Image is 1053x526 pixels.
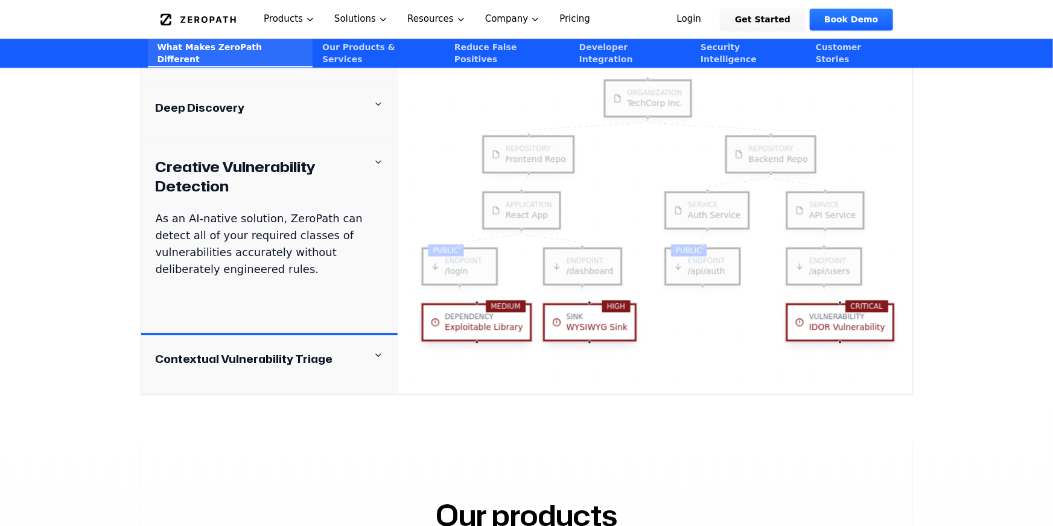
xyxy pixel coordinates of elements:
[725,135,816,173] div: repositoryBackend Repo
[445,39,570,67] a: Reduce False Positives
[482,135,574,173] div: repositoryFrontend Repo
[148,39,313,67] a: What Makes ZeroPath Different
[421,303,532,341] div: dependencyExploitable LibraryMEDIUM
[156,99,245,116] h4: Deep Discovery
[570,39,691,67] a: Developer Integration
[156,350,333,367] h4: Contextual Vulnerability Triage
[786,191,865,229] div: serviceAPI Service
[806,39,906,67] a: Customer Stories
[786,303,894,341] div: vulnerabilityIDOR VulnerabilityCRITICAL
[603,79,692,117] div: organizationTechCorp Inc.
[663,8,716,30] a: Login
[664,191,749,229] div: serviceAuth Service
[156,157,374,196] h4: Creative Vulnerability Detection
[313,39,445,67] a: Our Products & Services
[786,247,862,285] div: endpoint/api/users
[543,247,622,285] div: endpoint/dashboard
[156,210,383,278] p: As an AI-native solution, ZeroPath can detect all of your required classes of vulnerabilities acc...
[691,39,806,67] a: Security Intelligence
[421,247,497,285] div: endpoint/loginPUBLIC
[482,191,561,229] div: applicationReact App
[664,247,740,285] div: endpoint/api/authPUBLIC
[810,8,892,30] a: Book Demo
[721,8,805,30] a: Get Started
[543,303,637,341] div: sinkWYSIWYG SinkHIGH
